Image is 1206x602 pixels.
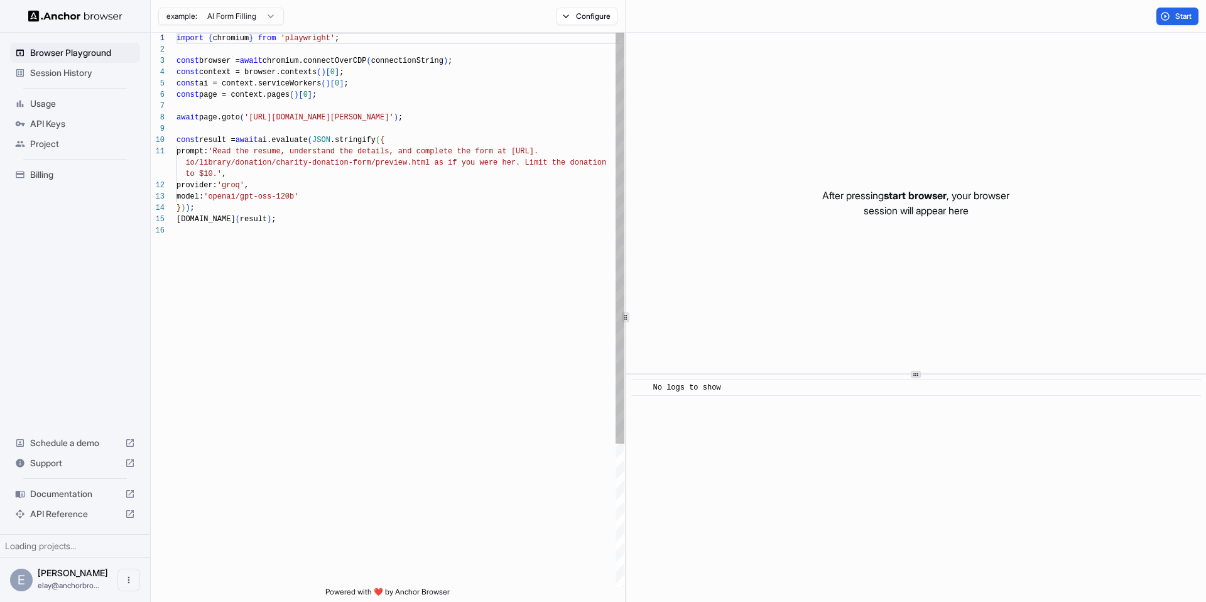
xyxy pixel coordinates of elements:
span: import [177,34,204,43]
div: 8 [151,112,165,123]
span: Billing [30,168,135,181]
span: model: [177,192,204,201]
span: from [258,34,276,43]
span: start browser [884,189,947,202]
span: ; [335,34,339,43]
span: Elay Gelbart [38,567,108,578]
span: ) [394,113,398,122]
span: connectionString [371,57,443,65]
span: await [236,136,258,145]
span: provider: [177,181,217,190]
div: Billing [10,165,140,185]
span: ) [443,57,448,65]
div: 13 [151,191,165,202]
span: lete the form at [URL]. [434,147,538,156]
span: ) [181,204,185,212]
span: ; [344,79,348,88]
span: Session History [30,67,135,79]
span: page = context.pages [199,90,290,99]
span: ( [376,136,380,145]
span: html as if you were her. Limit the donation [411,158,606,167]
span: Start [1175,11,1193,21]
div: 11 [151,146,165,157]
div: 16 [151,225,165,236]
div: 5 [151,78,165,89]
span: .stringify [330,136,376,145]
span: Schedule a demo [30,437,120,449]
span: API Reference [30,508,120,520]
span: ( [321,79,325,88]
span: to $10.' [185,170,222,178]
span: browser = [199,57,240,65]
span: [DOMAIN_NAME] [177,215,236,224]
div: 15 [151,214,165,225]
span: ) [185,204,190,212]
span: } [249,34,253,43]
span: , [244,181,249,190]
div: 14 [151,202,165,214]
span: io/library/donation/charity-donation-form/preview. [185,158,411,167]
span: ( [290,90,294,99]
span: ; [339,68,344,77]
span: { [208,34,212,43]
span: [ [330,79,335,88]
span: 'openai/gpt-oss-120b' [204,192,298,201]
span: const [177,136,199,145]
span: JSON [312,136,330,145]
span: await [177,113,199,122]
span: context = browser.contexts [199,68,317,77]
span: ; [448,57,452,65]
span: 0 [330,68,335,77]
span: 0 [335,79,339,88]
span: const [177,57,199,65]
span: result = [199,136,236,145]
span: ( [317,68,321,77]
span: Support [30,457,120,469]
span: } [177,204,181,212]
span: ) [294,90,298,99]
span: ( [240,113,244,122]
button: Configure [557,8,617,25]
span: 'playwright' [281,34,335,43]
div: 1 [151,33,165,44]
div: API Reference [10,504,140,524]
span: ​ [638,381,644,394]
span: ) [326,79,330,88]
div: Schedule a demo [10,433,140,453]
span: API Keys [30,118,135,130]
div: Usage [10,94,140,114]
span: ( [236,215,240,224]
span: result [240,215,267,224]
span: chromium [213,34,249,43]
span: ) [321,68,325,77]
button: Start [1156,8,1198,25]
div: 10 [151,134,165,146]
span: 0 [303,90,308,99]
span: 'Read the resume, understand the details, and comp [208,147,434,156]
span: prompt: [177,147,208,156]
div: 7 [151,101,165,112]
span: Project [30,138,135,150]
div: Browser Playground [10,43,140,63]
span: ; [190,204,195,212]
span: const [177,90,199,99]
div: API Keys [10,114,140,134]
span: ] [308,90,312,99]
div: 9 [151,123,165,134]
span: ( [366,57,371,65]
div: 6 [151,89,165,101]
span: [ [326,68,330,77]
span: await [240,57,263,65]
span: const [177,68,199,77]
div: 12 [151,180,165,191]
span: ] [335,68,339,77]
span: page.goto [199,113,240,122]
span: Browser Playground [30,47,135,59]
span: ) [267,215,271,224]
span: ; [312,90,317,99]
span: Usage [30,97,135,110]
span: { [380,136,384,145]
span: ; [271,215,276,224]
span: elay@anchorbrowser.io [38,581,99,590]
span: , [222,170,226,178]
